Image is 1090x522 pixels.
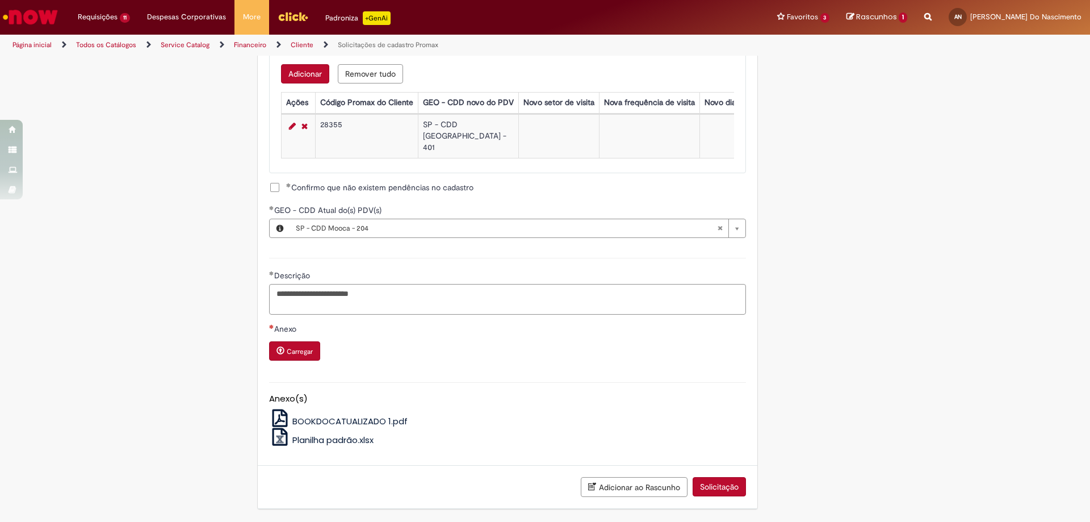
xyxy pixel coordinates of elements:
span: AN [954,13,962,20]
img: ServiceNow [1,6,60,28]
span: Necessários [269,324,274,329]
button: Carregar anexo de Anexo Required [269,341,320,361]
a: Remover linha 1 [299,119,311,133]
td: SP - CDD [GEOGRAPHIC_DATA] - 401 [418,114,518,158]
th: Código Promax do Cliente [315,92,418,113]
a: BOOKDOCATUALIZADO 1.pdf [269,415,408,427]
td: 28355 [315,114,418,158]
span: Requisições [78,11,118,23]
span: Planilha padrão.xlsx [292,434,374,446]
a: Service Catalog [161,40,209,49]
button: Remover todas as linhas de Informações da Transferência [338,64,403,83]
img: click_logo_yellow_360x200.png [278,8,308,25]
span: SP - CDD Mooca - 204 [296,219,717,237]
a: Página inicial [12,40,52,49]
abbr: Limpar campo GEO - CDD Atual do(s) PDV(s) [711,219,728,237]
span: GEO - CDD Atual do(s) PDV(s) [274,205,384,215]
th: Novo setor de visita [518,92,599,113]
a: Editar Linha 1 [286,119,299,133]
th: GEO - CDD novo do PDV [418,92,518,113]
span: Confirmo que não existem pendências no cadastro [286,182,473,193]
small: Carregar [287,347,313,356]
button: Adicionar ao Rascunho [581,477,687,497]
span: Obrigatório Preenchido [269,271,274,275]
h5: Anexo(s) [269,394,746,404]
span: Descrição [274,270,312,281]
div: Padroniza [325,11,391,25]
span: Despesas Corporativas [147,11,226,23]
a: SP - CDD Mooca - 204Limpar campo GEO - CDD Atual do(s) PDV(s) [290,219,745,237]
th: Novo dia da visita [699,92,772,113]
a: Solicitações de cadastro Promax [338,40,438,49]
th: Ações [281,92,315,113]
span: Obrigatório Preenchido [286,183,291,187]
span: Obrigatório Preenchido [269,206,274,210]
th: Nova frequência de visita [599,92,699,113]
a: Rascunhos [846,12,907,23]
span: Anexo [274,324,299,334]
span: BOOKDOCATUALIZADO 1.pdf [292,415,408,427]
textarea: Descrição [269,284,746,315]
ul: Trilhas de página [9,35,718,56]
span: 3 [820,13,830,23]
span: Rascunhos [856,11,897,22]
button: Solicitação [693,477,746,496]
a: Todos os Catálogos [76,40,136,49]
span: More [243,11,261,23]
button: Adicionar uma linha para Informações da Transferência [281,64,329,83]
span: Favoritos [787,11,818,23]
button: GEO - CDD Atual do(s) PDV(s), Visualizar este registro SP - CDD Mooca - 204 [270,219,290,237]
a: Financeiro [234,40,266,49]
a: Planilha padrão.xlsx [269,434,374,446]
span: 11 [120,13,130,23]
span: [PERSON_NAME] Do Nascimento [970,12,1081,22]
p: +GenAi [363,11,391,25]
span: 1 [899,12,907,23]
a: Cliente [291,40,313,49]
